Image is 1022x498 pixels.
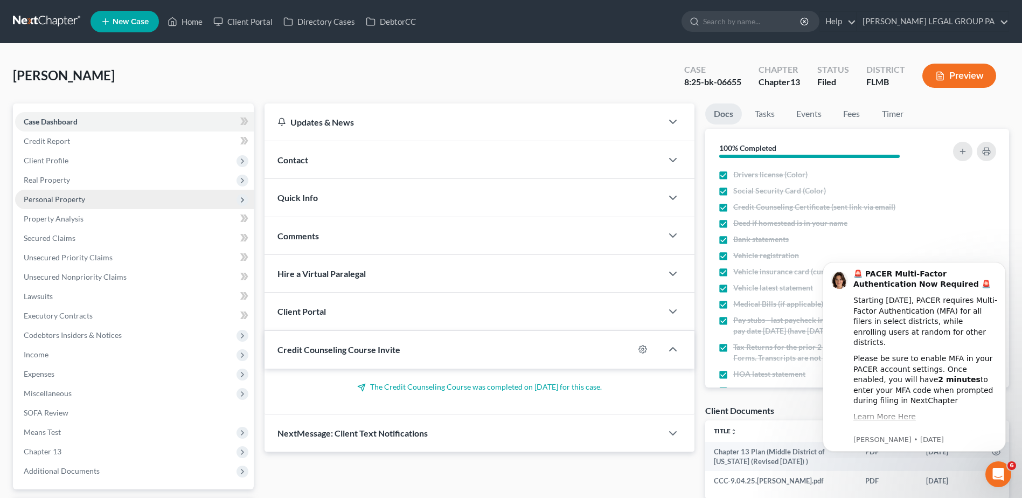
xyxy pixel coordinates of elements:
[277,344,400,355] span: Credit Counseling Course Invite
[24,330,122,340] span: Codebtors Insiders & Notices
[733,385,909,396] span: Statement of any creditor not listed on Credit Report
[731,428,737,435] i: unfold_more
[13,67,115,83] span: [PERSON_NAME]
[922,64,996,88] button: Preview
[15,403,254,423] a: SOFA Review
[15,306,254,326] a: Executory Contracts
[835,103,869,124] a: Fees
[873,103,912,124] a: Timer
[790,77,800,87] span: 13
[733,169,808,180] span: Drivers license (Color)
[733,369,805,379] span: HOA latest statement
[24,233,75,243] span: Secured Claims
[733,202,895,212] span: Credit Counseling Certificate (sent link via email)
[208,12,278,31] a: Client Portal
[24,195,85,204] span: Personal Property
[24,156,68,165] span: Client Profile
[15,248,254,267] a: Unsecured Priority Claims
[24,369,54,378] span: Expenses
[24,389,72,398] span: Miscellaneous
[866,76,905,88] div: FLMB
[705,471,857,490] td: CCC-9.04.25.[PERSON_NAME].pdf
[857,471,917,490] td: PDF
[985,461,1011,487] iframe: Intercom live chat
[277,192,318,203] span: Quick Info
[24,292,53,301] span: Lawsuits
[277,268,366,279] span: Hire a Virtual Paralegal
[714,427,737,435] a: Titleunfold_more
[733,250,799,261] span: Vehicle registration
[705,103,742,124] a: Docs
[113,18,149,26] span: New Case
[817,76,849,88] div: Filed
[703,11,802,31] input: Search by name...
[24,408,68,417] span: SOFA Review
[746,103,783,124] a: Tasks
[15,209,254,229] a: Property Analysis
[15,287,254,306] a: Lawsuits
[277,428,428,438] span: NextMessage: Client Text Notifications
[788,103,830,124] a: Events
[733,218,847,229] span: Deed if homestead is in your name
[278,12,360,31] a: Directory Cases
[1007,461,1016,470] span: 6
[277,306,326,316] span: Client Portal
[24,427,61,437] span: Means Test
[277,382,682,392] p: The Credit Counseling Course was completed on [DATE] for this case.
[24,214,84,223] span: Property Analysis
[759,64,800,76] div: Chapter
[807,252,1022,458] iframe: Intercom notifications message
[917,471,983,490] td: [DATE]
[277,116,649,128] div: Updates & News
[360,12,421,31] a: DebtorCC
[15,229,254,248] a: Secured Claims
[15,112,254,132] a: Case Dashboard
[733,185,826,196] span: Social Security Card (Color)
[24,136,70,146] span: Credit Report
[857,12,1009,31] a: [PERSON_NAME] LEGAL GROUP PA
[24,117,78,126] span: Case Dashboard
[866,64,905,76] div: District
[733,299,823,309] span: Medical Bills (if applicable)
[24,253,113,262] span: Unsecured Priority Claims
[733,342,924,363] span: Tax Returns for the prior 2 years (Including 1099 & w-2's Forms. Transcripts are not permitted)
[733,266,840,277] span: Vehicle insurance card (current)
[817,64,849,76] div: Status
[684,76,741,88] div: 8:25-bk-06655
[277,231,319,241] span: Comments
[820,12,856,31] a: Help
[47,176,191,217] i: We use the Salesforce Authenticator app for MFA at NextChapter and other users are reporting the ...
[719,143,776,153] strong: 100% Completed
[733,234,789,245] span: Bank statements
[705,442,857,472] td: Chapter 13 Plan (Middle District of [US_STATE] (Revised [DATE]) )
[15,132,254,151] a: Credit Report
[24,447,61,456] span: Chapter 13
[47,183,191,192] p: Message from Emma, sent 5w ago
[15,267,254,287] a: Unsecured Nonpriority Claims
[24,466,100,475] span: Additional Documents
[24,311,93,320] span: Executory Contracts
[684,64,741,76] div: Case
[24,350,48,359] span: Income
[759,76,800,88] div: Chapter
[162,12,208,31] a: Home
[733,282,813,293] span: Vehicle latest statement
[733,315,924,336] span: Pay stubs - last paycheck in March up to [DATE] & since pay date [DATE] (have [DATE] through [DATE])
[705,405,774,416] div: Client Documents
[277,155,308,165] span: Contact
[24,175,70,184] span: Real Property
[24,272,127,281] span: Unsecured Nonpriority Claims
